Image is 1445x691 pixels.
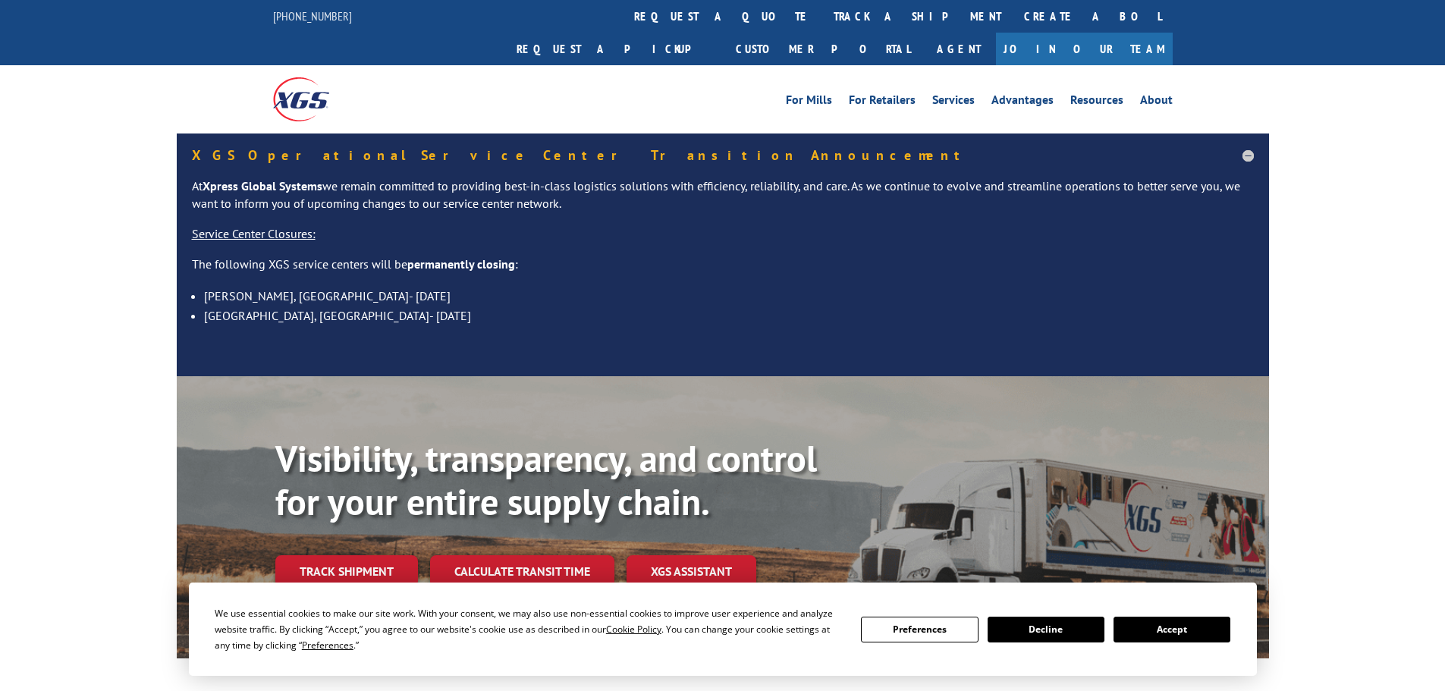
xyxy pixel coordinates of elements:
[192,149,1254,162] h5: XGS Operational Service Center Transition Announcement
[203,178,322,193] strong: Xpress Global Systems
[505,33,724,65] a: Request a pickup
[204,306,1254,325] li: [GEOGRAPHIC_DATA], [GEOGRAPHIC_DATA]- [DATE]
[606,623,661,636] span: Cookie Policy
[430,555,614,588] a: Calculate transit time
[273,8,352,24] a: [PHONE_NUMBER]
[922,33,996,65] a: Agent
[786,94,832,111] a: For Mills
[991,94,1054,111] a: Advantages
[849,94,916,111] a: For Retailers
[1114,617,1230,642] button: Accept
[407,256,515,272] strong: permanently closing
[275,435,817,526] b: Visibility, transparency, and control for your entire supply chain.
[192,226,316,241] u: Service Center Closures:
[204,286,1254,306] li: [PERSON_NAME], [GEOGRAPHIC_DATA]- [DATE]
[1140,94,1173,111] a: About
[189,583,1257,676] div: Cookie Consent Prompt
[996,33,1173,65] a: Join Our Team
[192,177,1254,226] p: At we remain committed to providing best-in-class logistics solutions with efficiency, reliabilit...
[988,617,1104,642] button: Decline
[724,33,922,65] a: Customer Portal
[215,605,843,653] div: We use essential cookies to make our site work. With your consent, we may also use non-essential ...
[275,555,418,587] a: Track shipment
[627,555,756,588] a: XGS ASSISTANT
[932,94,975,111] a: Services
[1070,94,1123,111] a: Resources
[302,639,353,652] span: Preferences
[192,256,1254,286] p: The following XGS service centers will be :
[861,617,978,642] button: Preferences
